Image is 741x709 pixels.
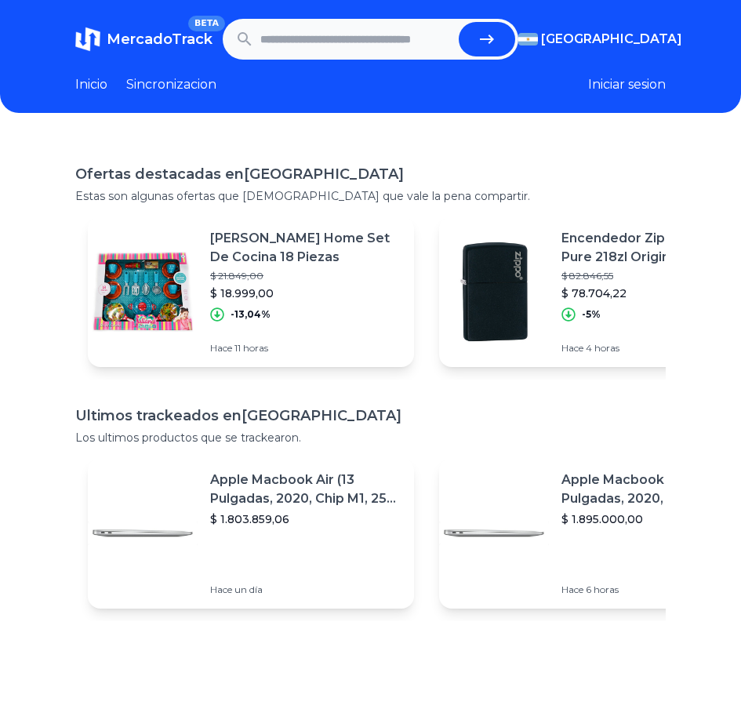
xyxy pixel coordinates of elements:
p: [PERSON_NAME] Home Set De Cocina 18 Piezas [210,229,401,267]
img: Featured image [88,478,198,588]
a: Inicio [75,75,107,94]
img: Featured image [88,237,198,347]
img: Featured image [439,478,549,588]
button: Iniciar sesion [588,75,666,94]
p: Los ultimos productos que se trackearon. [75,430,666,445]
a: MercadoTrackBETA [75,27,212,52]
h1: Ofertas destacadas en [GEOGRAPHIC_DATA] [75,163,666,185]
img: MercadoTrack [75,27,100,52]
p: $ 18.999,00 [210,285,401,301]
p: $ 21.849,00 [210,270,401,282]
p: -5% [582,308,601,321]
p: Hace un día [210,584,401,596]
a: Featured imageApple Macbook Air (13 Pulgadas, 2020, Chip M1, 256 Gb De Ssd, 8 Gb De Ram) - Plata$... [88,458,414,609]
span: MercadoTrack [107,31,212,48]
span: BETA [188,16,225,31]
p: Estas son algunas ofertas que [DEMOGRAPHIC_DATA] que vale la pena compartir. [75,188,666,204]
h1: Ultimos trackeados en [GEOGRAPHIC_DATA] [75,405,666,427]
img: Argentina [518,33,539,45]
a: Sincronizacion [126,75,216,94]
span: [GEOGRAPHIC_DATA] [541,30,682,49]
a: Featured image[PERSON_NAME] Home Set De Cocina 18 Piezas$ 21.849,00$ 18.999,00-13,04%Hace 11 horas [88,216,414,367]
img: Featured image [439,237,549,347]
p: Apple Macbook Air (13 Pulgadas, 2020, Chip M1, 256 Gb De Ssd, 8 Gb De Ram) - Plata [210,471,401,508]
p: -13,04% [231,308,271,321]
p: Hace 11 horas [210,342,401,354]
button: [GEOGRAPHIC_DATA] [518,30,666,49]
p: $ 1.803.859,06 [210,511,401,527]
